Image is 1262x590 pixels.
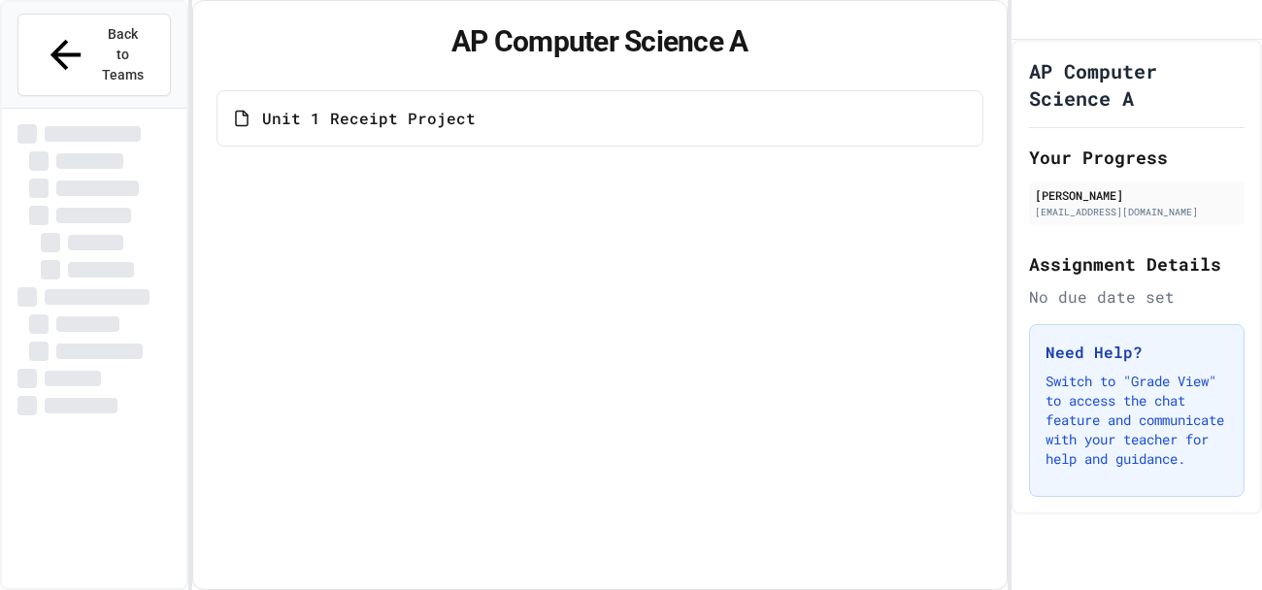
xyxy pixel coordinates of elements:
span: Unit 1 Receipt Project [262,107,476,130]
h3: Need Help? [1046,341,1228,364]
h2: Assignment Details [1029,250,1245,278]
p: Switch to "Grade View" to access the chat feature and communicate with your teacher for help and ... [1046,372,1228,469]
div: [PERSON_NAME] [1035,186,1239,204]
h1: AP Computer Science A [1029,57,1245,112]
div: No due date set [1029,285,1245,309]
div: [EMAIL_ADDRESS][DOMAIN_NAME] [1035,205,1239,219]
h2: Your Progress [1029,144,1245,171]
span: Back to Teams [100,24,146,85]
h1: AP Computer Science A [216,24,983,59]
a: Unit 1 Receipt Project [216,90,983,147]
button: Back to Teams [17,14,171,96]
